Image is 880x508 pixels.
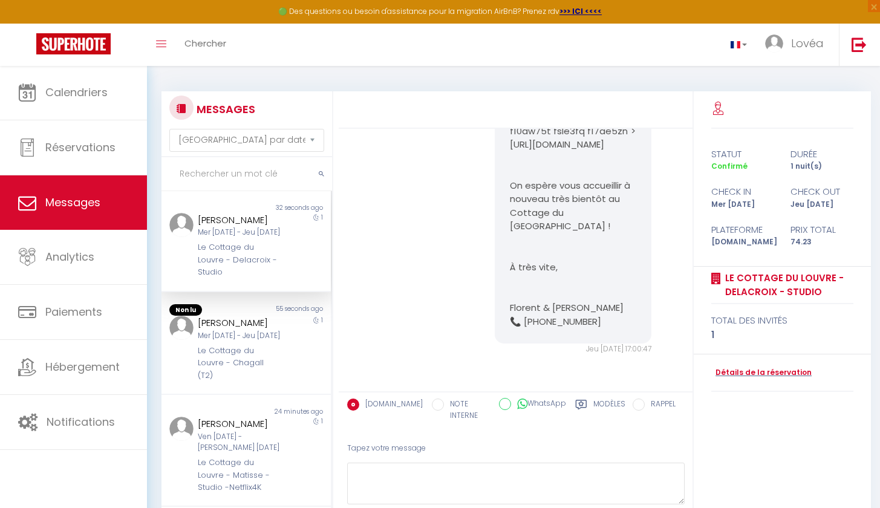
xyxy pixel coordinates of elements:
img: ... [169,213,194,237]
div: 55 seconds ago [246,304,331,316]
input: Rechercher un mot clé [161,157,332,191]
div: 24 minutes ago [246,407,331,417]
div: Jeu [DATE] [782,199,861,210]
span: 1 [321,417,323,426]
span: Confirmé [711,161,748,171]
img: Super Booking [36,33,111,54]
div: durée [782,147,861,161]
label: NOTE INTERNE [444,399,491,422]
label: [DOMAIN_NAME] [359,399,423,412]
div: [PERSON_NAME] [198,417,281,431]
a: Le Cottage du Louvre - Delacroix - Studio [721,271,853,299]
div: [PERSON_NAME] [198,316,281,330]
p: On espère vous accueillir à nouveau très bientôt au Cottage du [GEOGRAPHIC_DATA] ! [510,179,636,233]
div: total des invités [711,313,853,328]
img: ... [169,316,194,340]
span: Lovéa [791,36,824,51]
span: Réservations [45,140,116,155]
div: Le Cottage du Louvre - Matisse - Studio -Netflix4K [198,457,281,493]
div: Ven [DATE] - [PERSON_NAME] [DATE] [198,431,281,454]
div: check out [782,184,861,199]
a: Chercher [175,24,235,66]
span: 1 [321,213,323,222]
div: Mer [DATE] - Jeu [DATE] [198,330,281,342]
span: Analytics [45,249,94,264]
div: Prix total [782,223,861,237]
div: [PERSON_NAME] [198,213,281,227]
div: 74.23 [782,236,861,248]
a: >>> ICI <<<< [559,6,602,16]
label: WhatsApp [511,398,566,411]
h3: MESSAGES [194,96,255,123]
label: Modèles [593,399,625,423]
a: Détails de la réservation [711,367,812,379]
div: [DOMAIN_NAME] [703,236,782,248]
span: Hébergement [45,359,120,374]
p: À très vite, [510,261,636,275]
span: Non lu [169,304,202,316]
div: check in [703,184,782,199]
span: Calendriers [45,85,108,100]
div: Jeu [DATE] 17:00:47 [495,344,651,355]
div: statut [703,147,782,161]
span: Notifications [47,414,115,429]
img: ... [169,417,194,441]
div: Mer [DATE] [703,199,782,210]
span: Paiements [45,304,102,319]
label: RAPPEL [645,399,676,412]
div: 1 nuit(s) [782,161,861,172]
div: 1 [711,328,853,342]
div: Plateforme [703,223,782,237]
img: ... [765,34,783,53]
div: Mer [DATE] - Jeu [DATE] [198,227,281,238]
span: 1 [321,316,323,325]
div: Le Cottage du Louvre - Chagall (T2) [198,345,281,382]
p: Florent & [PERSON_NAME] 📞 [PHONE_NUMBER] [510,301,636,328]
div: 32 seconds ago [246,203,331,213]
div: Le Cottage du Louvre - Delacroix - Studio [198,241,281,278]
img: logout [852,37,867,52]
div: Tapez votre message [347,434,685,463]
a: ... Lovéa [756,24,839,66]
span: Messages [45,195,100,210]
span: Chercher [184,37,226,50]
